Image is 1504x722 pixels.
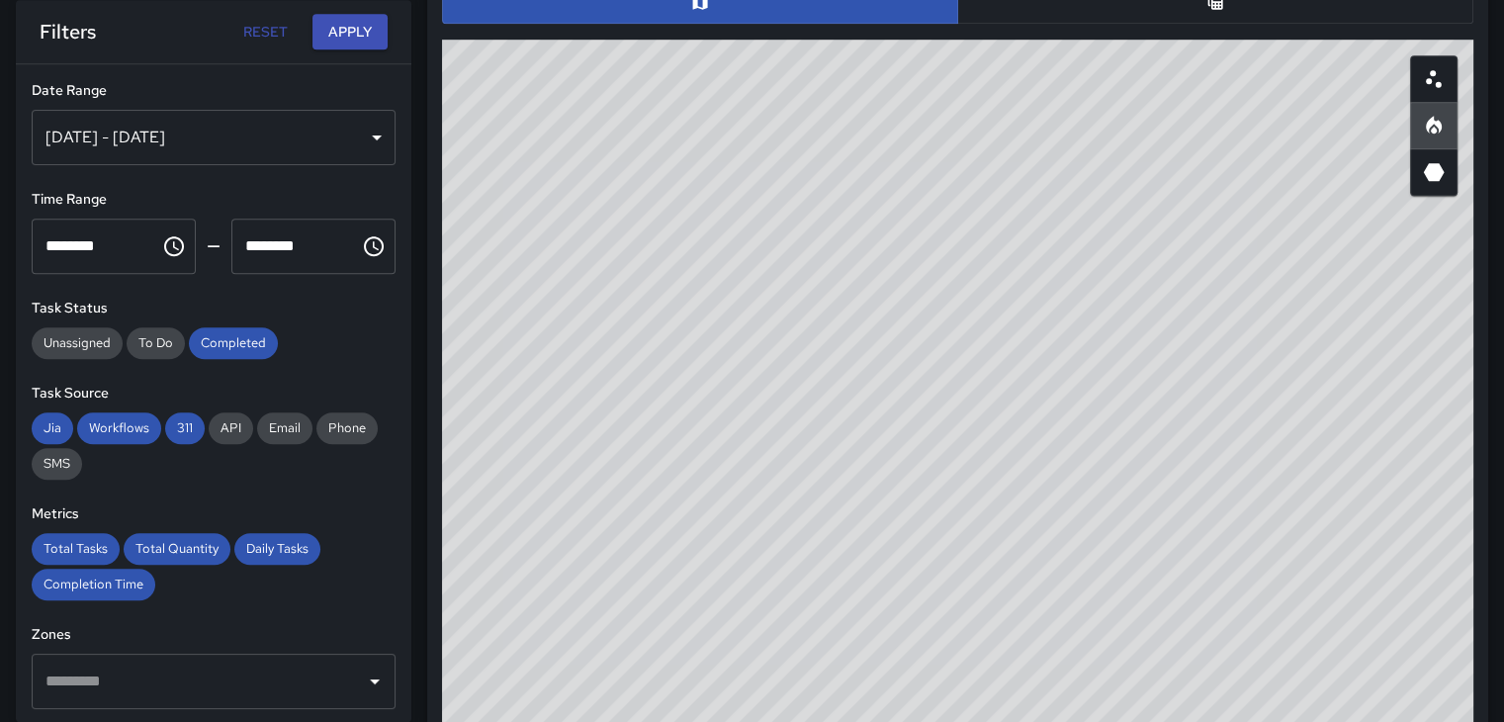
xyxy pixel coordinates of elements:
[32,569,155,600] div: Completion Time
[32,189,396,211] h6: Time Range
[1422,114,1446,137] svg: Heatmap
[32,110,396,165] div: [DATE] - [DATE]
[32,540,120,557] span: Total Tasks
[257,412,312,444] div: Email
[234,533,320,565] div: Daily Tasks
[32,298,396,319] h6: Task Status
[1422,160,1446,184] svg: 3D Heatmap
[361,668,389,695] button: Open
[77,412,161,444] div: Workflows
[189,334,278,351] span: Completed
[316,419,378,436] span: Phone
[354,226,394,266] button: Choose time, selected time is 11:59 PM
[124,540,230,557] span: Total Quantity
[32,576,155,592] span: Completion Time
[32,412,73,444] div: Jia
[1410,55,1458,103] button: Scatterplot
[312,14,388,50] button: Apply
[165,412,205,444] div: 311
[127,327,185,359] div: To Do
[32,327,123,359] div: Unassigned
[1422,67,1446,91] svg: Scatterplot
[316,412,378,444] div: Phone
[32,383,396,405] h6: Task Source
[209,412,253,444] div: API
[233,14,297,50] button: Reset
[32,419,73,436] span: Jia
[77,419,161,436] span: Workflows
[32,334,123,351] span: Unassigned
[257,419,312,436] span: Email
[127,334,185,351] span: To Do
[1410,102,1458,149] button: Heatmap
[32,503,396,525] h6: Metrics
[32,533,120,565] div: Total Tasks
[165,419,205,436] span: 311
[234,540,320,557] span: Daily Tasks
[32,455,82,472] span: SMS
[32,624,396,646] h6: Zones
[32,448,82,480] div: SMS
[40,16,96,47] h6: Filters
[209,419,253,436] span: API
[154,226,194,266] button: Choose time, selected time is 12:00 AM
[32,80,396,102] h6: Date Range
[124,533,230,565] div: Total Quantity
[1410,148,1458,196] button: 3D Heatmap
[189,327,278,359] div: Completed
